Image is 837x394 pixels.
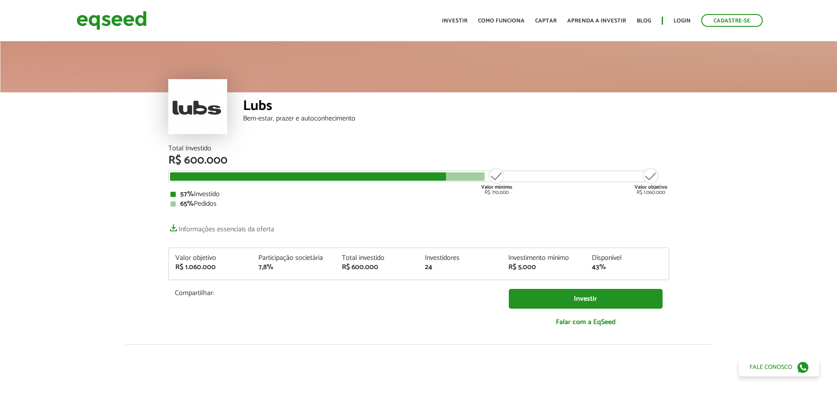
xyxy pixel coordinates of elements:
div: Investimento mínimo [508,255,579,262]
div: Disponível [592,255,662,262]
a: Como funciona [478,18,525,24]
a: Investir [509,289,663,309]
div: Investido [170,191,667,198]
a: Informações essenciais da oferta [168,221,274,233]
div: Investidores [425,255,495,262]
strong: 57% [180,188,194,200]
div: R$ 600.000 [168,155,669,166]
strong: 65% [180,198,194,210]
div: R$ 1.060.000 [175,264,246,271]
div: Pedidos [170,201,667,208]
div: Total investido [342,255,412,262]
div: R$ 5.000 [508,264,579,271]
p: Compartilhar: [175,289,496,297]
div: R$ 1.060.000 [634,167,667,195]
strong: Valor mínimo [481,183,512,191]
a: Login [674,18,691,24]
div: 7,8% [258,264,329,271]
img: EqSeed [76,9,147,32]
div: Valor objetivo [175,255,246,262]
a: Fale conosco [739,358,819,376]
a: Cadastre-se [701,14,763,27]
strong: Valor objetivo [634,183,667,191]
div: 43% [592,264,662,271]
a: Investir [442,18,467,24]
div: Bem-estar, prazer e autoconhecimento [243,115,669,122]
div: R$ 710.000 [480,167,513,195]
div: Total Investido [168,145,669,152]
a: Blog [637,18,651,24]
div: 24 [425,264,495,271]
a: Captar [535,18,557,24]
a: Falar com a EqSeed [509,313,663,331]
div: Lubs [243,99,669,115]
div: R$ 600.000 [342,264,412,271]
div: Participação societária [258,255,329,262]
a: Aprenda a investir [567,18,626,24]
